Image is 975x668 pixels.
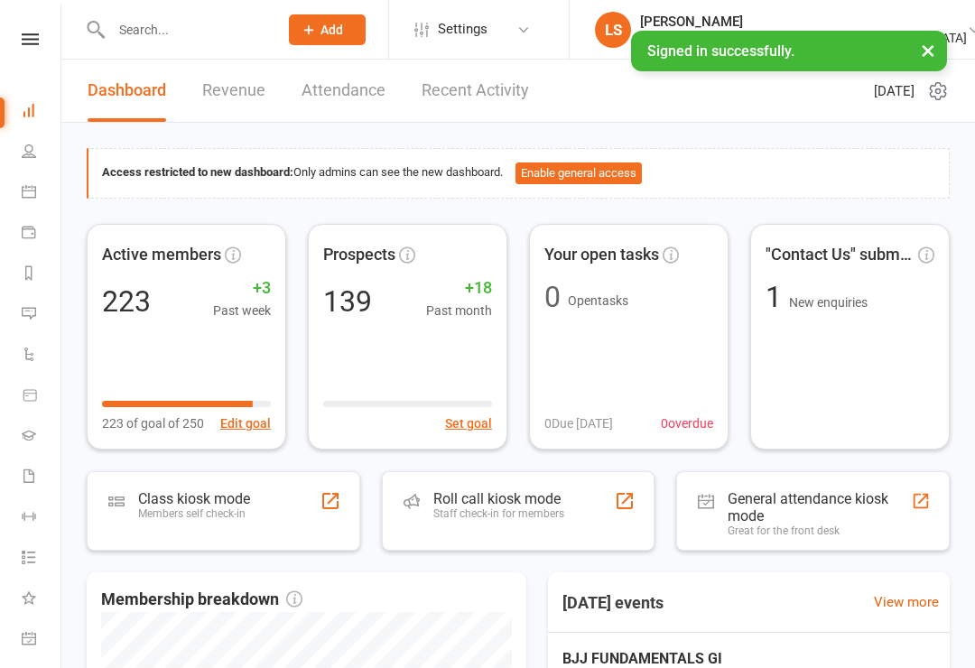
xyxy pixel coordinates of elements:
[544,242,659,268] span: Your open tasks
[22,620,62,661] a: General attendance kiosk mode
[102,242,221,268] span: Active members
[102,162,935,184] div: Only admins can see the new dashboard.
[874,80,915,102] span: [DATE]
[213,301,271,320] span: Past week
[323,287,372,316] div: 139
[728,490,911,524] div: General attendance kiosk mode
[445,413,492,433] button: Set goal
[102,287,151,316] div: 223
[138,507,250,520] div: Members self check-in
[22,133,62,173] a: People
[766,280,789,314] span: 1
[138,490,250,507] div: Class kiosk mode
[22,173,62,214] a: Calendar
[640,14,967,30] div: [PERSON_NAME]
[874,591,939,613] a: View more
[433,490,564,507] div: Roll call kiosk mode
[202,60,265,122] a: Revenue
[426,275,492,302] span: +18
[101,587,302,613] span: Membership breakdown
[22,580,62,620] a: What's New
[106,17,265,42] input: Search...
[647,42,794,60] span: Signed in successfully.
[426,301,492,320] span: Past month
[789,295,868,310] span: New enquiries
[912,31,944,70] button: ×
[320,23,343,37] span: Add
[102,165,293,179] strong: Access restricted to new dashboard:
[302,60,385,122] a: Attendance
[544,283,561,311] div: 0
[766,242,915,268] span: "Contact Us" submissions
[213,275,271,302] span: +3
[640,30,967,46] div: Traditional Brazilian Jiu Jitsu School [GEOGRAPHIC_DATA]
[548,587,678,619] h3: [DATE] events
[728,524,911,537] div: Great for the front desk
[289,14,366,45] button: Add
[568,293,628,308] span: Open tasks
[515,162,642,184] button: Enable general access
[438,9,487,50] span: Settings
[88,60,166,122] a: Dashboard
[102,413,204,433] span: 223 of goal of 250
[22,376,62,417] a: Product Sales
[422,60,529,122] a: Recent Activity
[544,413,613,433] span: 0 Due [DATE]
[595,12,631,48] div: LS
[22,255,62,295] a: Reports
[433,507,564,520] div: Staff check-in for members
[220,413,271,433] button: Edit goal
[323,242,395,268] span: Prospects
[22,214,62,255] a: Payments
[661,413,713,433] span: 0 overdue
[22,92,62,133] a: Dashboard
